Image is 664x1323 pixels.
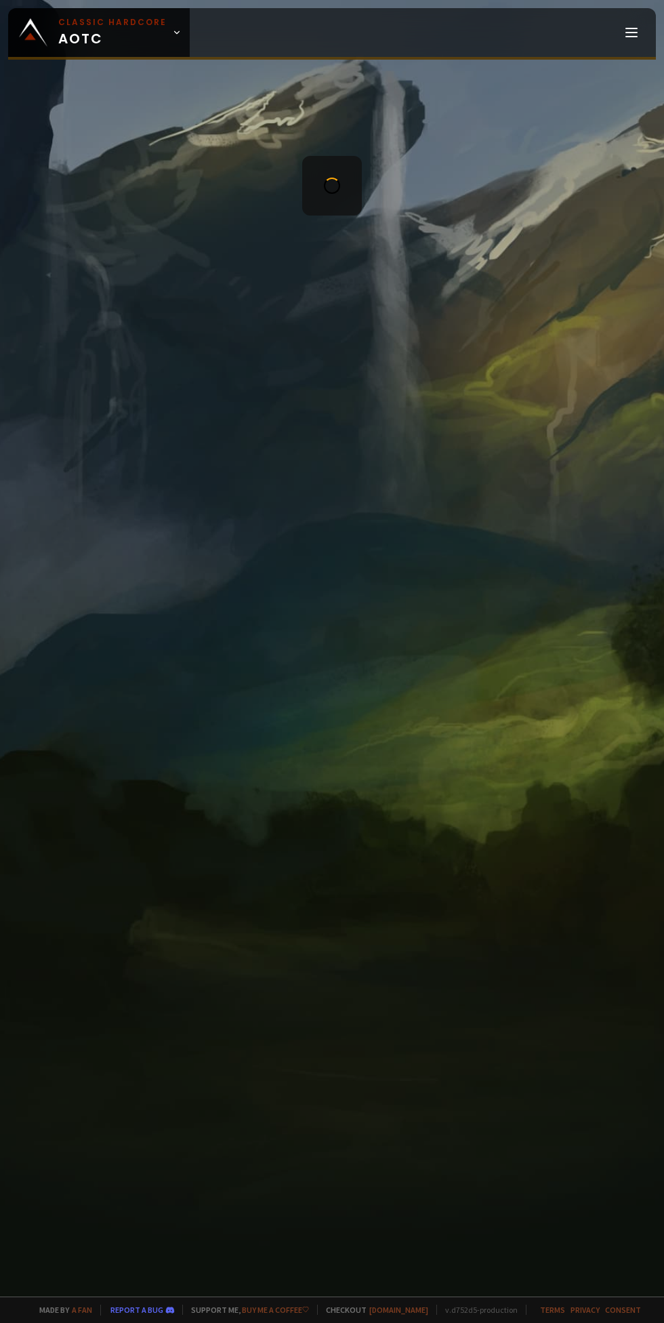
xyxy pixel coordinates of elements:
[58,16,167,28] small: Classic Hardcore
[242,1305,309,1315] a: Buy me a coffee
[110,1305,163,1315] a: Report a bug
[570,1305,600,1315] a: Privacy
[540,1305,565,1315] a: Terms
[182,1305,309,1315] span: Support me,
[72,1305,92,1315] a: a fan
[436,1305,518,1315] span: v. d752d5 - production
[605,1305,641,1315] a: Consent
[317,1305,428,1315] span: Checkout
[58,16,167,49] span: AOTC
[8,8,190,57] a: Classic HardcoreAOTC
[31,1305,92,1315] span: Made by
[369,1305,428,1315] a: [DOMAIN_NAME]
